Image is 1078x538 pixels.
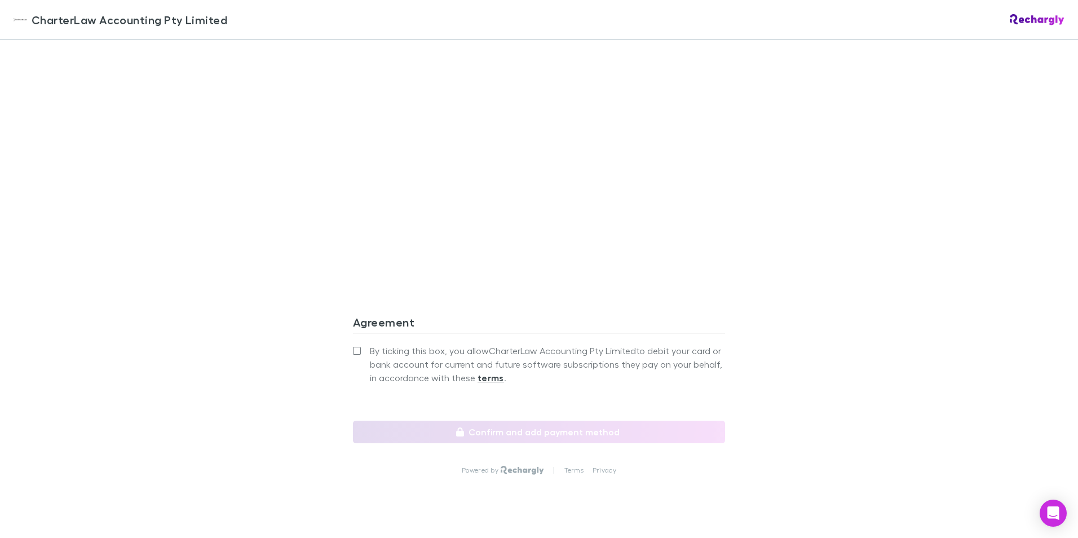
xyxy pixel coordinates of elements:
p: Powered by [462,466,501,475]
a: Privacy [593,466,616,475]
span: CharterLaw Accounting Pty Limited [32,11,227,28]
p: | [553,466,555,475]
div: Open Intercom Messenger [1040,500,1067,527]
h3: Agreement [353,315,725,333]
iframe: Secure address input frame [351,3,727,263]
img: Rechargly Logo [501,466,544,475]
img: CharterLaw Accounting Pty Limited's Logo [14,13,27,27]
span: By ticking this box, you allow CharterLaw Accounting Pty Limited to debit your card or bank accou... [370,344,725,385]
strong: terms [478,372,504,383]
a: Terms [564,466,584,475]
button: Confirm and add payment method [353,421,725,443]
img: Rechargly Logo [1010,14,1064,25]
